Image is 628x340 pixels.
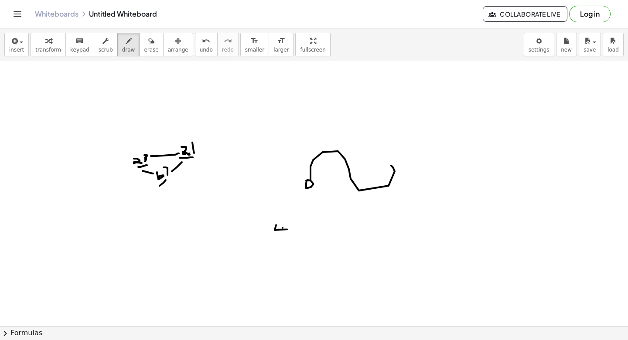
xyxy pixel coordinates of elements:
[200,47,213,53] span: undo
[240,33,269,56] button: format_sizesmaller
[122,47,135,53] span: draw
[139,33,163,56] button: erase
[277,36,285,46] i: format_size
[569,6,611,22] button: Log in
[273,47,289,53] span: larger
[603,33,624,56] button: load
[524,33,554,56] button: settings
[70,47,89,53] span: keypad
[31,33,66,56] button: transform
[222,47,234,53] span: redo
[75,36,84,46] i: keyboard
[195,33,218,56] button: undoundo
[579,33,601,56] button: save
[10,7,24,21] button: Toggle navigation
[300,47,325,53] span: fullscreen
[99,47,113,53] span: scrub
[117,33,140,56] button: draw
[483,6,567,22] button: Collaborate Live
[245,47,264,53] span: smaller
[608,47,619,53] span: load
[144,47,158,53] span: erase
[584,47,596,53] span: save
[490,10,560,18] span: Collaborate Live
[4,33,29,56] button: insert
[35,10,78,18] a: Whiteboards
[9,47,24,53] span: insert
[561,47,572,53] span: new
[250,36,259,46] i: format_size
[224,36,232,46] i: redo
[529,47,549,53] span: settings
[269,33,294,56] button: format_sizelarger
[35,47,61,53] span: transform
[65,33,94,56] button: keyboardkeypad
[217,33,239,56] button: redoredo
[202,36,210,46] i: undo
[295,33,330,56] button: fullscreen
[556,33,577,56] button: new
[163,33,193,56] button: arrange
[168,47,188,53] span: arrange
[94,33,118,56] button: scrub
